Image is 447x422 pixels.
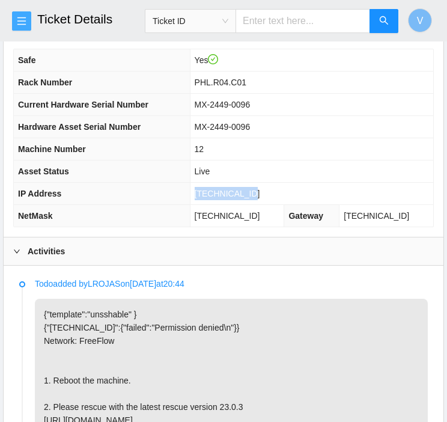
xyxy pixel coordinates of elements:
span: search [379,16,389,27]
span: Asset Status [18,167,69,176]
span: check-circle [208,54,219,65]
span: MX-2449-0096 [195,122,251,132]
button: menu [12,11,31,31]
span: NetMask [18,211,53,221]
input: Enter text here... [236,9,370,33]
span: menu [13,16,31,26]
button: search [369,9,398,33]
span: Safe [18,55,36,65]
span: Hardware Asset Serial Number [18,122,141,132]
span: MX-2449-0096 [195,100,251,109]
button: V [408,8,432,32]
b: Activities [28,245,65,258]
div: Activities [4,237,443,265]
span: Rack Number [18,78,72,87]
span: [TECHNICAL_ID] [195,189,260,198]
span: Live [195,167,210,176]
span: [TECHNICAL_ID] [195,211,260,221]
span: PHL.R04.C01 [195,78,246,87]
span: 12 [195,144,204,154]
p: Todo added by LROJAS on [DATE] at 20:44 [35,277,428,290]
span: right [13,248,20,255]
span: Yes [195,55,219,65]
span: IP Address [18,189,61,198]
span: Ticket ID [153,12,228,30]
span: V [417,13,424,28]
span: Gateway [288,211,323,221]
span: Machine Number [18,144,86,154]
span: [TECHNICAL_ID] [344,211,409,221]
span: Current Hardware Serial Number [18,100,148,109]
